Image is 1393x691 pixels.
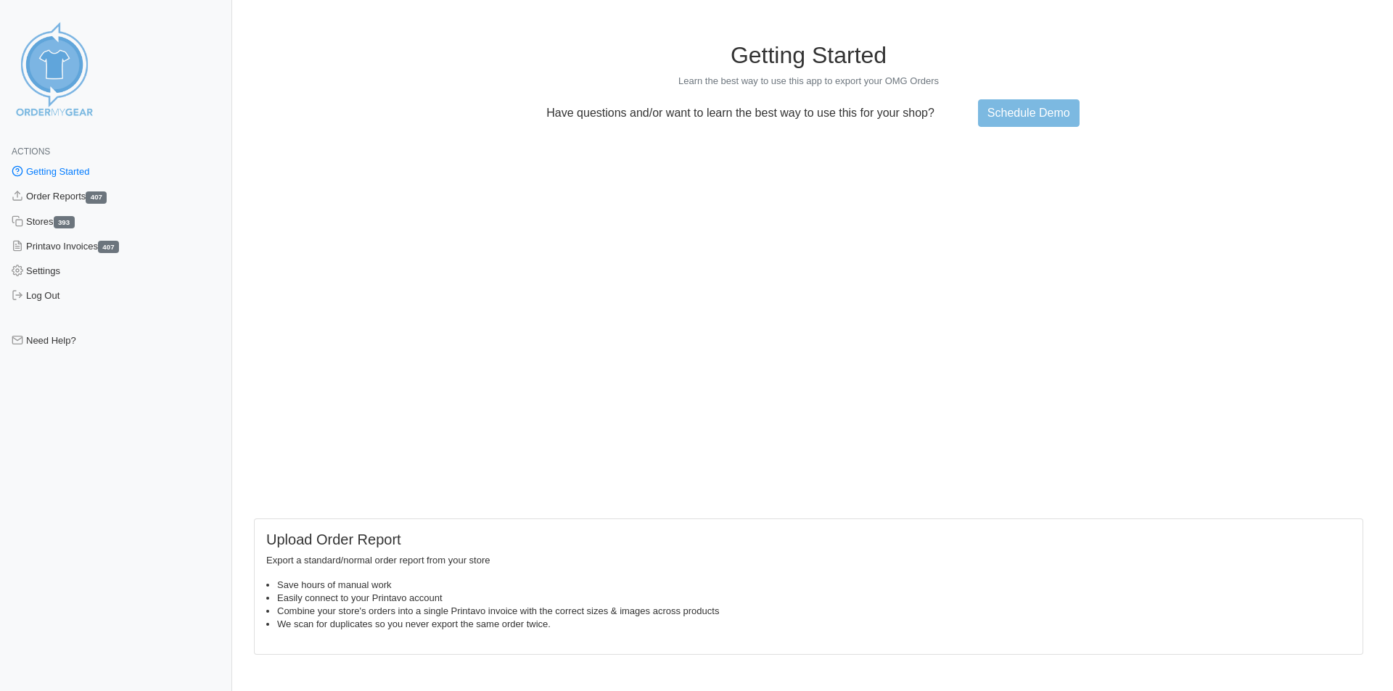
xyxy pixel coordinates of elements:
[538,107,943,120] p: Have questions and/or want to learn the best way to use this for your shop?
[978,99,1080,127] a: Schedule Demo
[266,554,1351,567] p: Export a standard/normal order report from your store
[254,75,1363,88] p: Learn the best way to use this app to export your OMG Orders
[277,618,1351,631] li: We scan for duplicates so you never export the same order twice.
[277,592,1351,605] li: Easily connect to your Printavo account
[98,241,119,253] span: 407
[86,191,107,204] span: 407
[254,41,1363,69] h1: Getting Started
[12,146,50,157] span: Actions
[54,216,75,228] span: 393
[266,531,1351,548] h5: Upload Order Report
[277,605,1351,618] li: Combine your store's orders into a single Printavo invoice with the correct sizes & images across...
[277,579,1351,592] li: Save hours of manual work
